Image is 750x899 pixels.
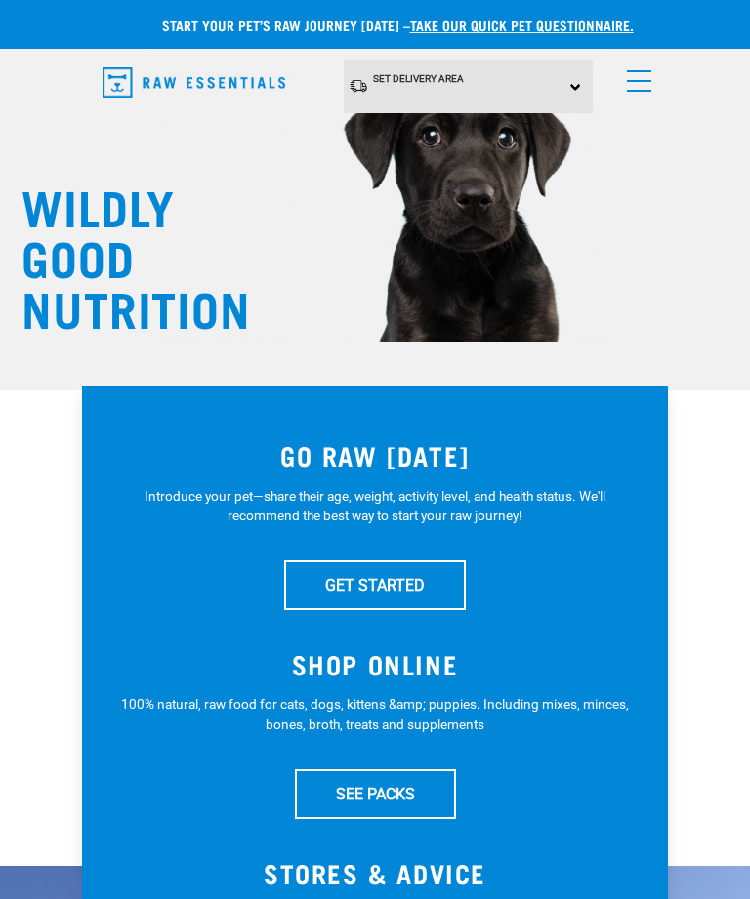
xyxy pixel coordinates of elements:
[349,78,368,94] img: van-moving.png
[121,649,629,679] h3: SHOP ONLINE
[121,486,629,526] p: Introduce your pet—share their age, weight, activity level, and health status. We'll recommend th...
[103,67,285,98] img: Raw Essentials Logo
[373,73,464,84] span: Set Delivery Area
[410,21,634,28] a: take our quick pet questionnaire.
[617,59,652,94] a: menu
[284,560,466,609] a: GET STARTED
[295,769,456,818] a: SEE PACKS
[121,858,629,888] h3: STORES & ADVICE
[121,440,629,470] h3: GO RAW [DATE]
[121,694,629,734] p: 100% natural, raw food for cats, dogs, kittens &amp; puppies. Including mixes, minces, bones, bro...
[21,180,217,332] h1: WILDLY GOOD NUTRITION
